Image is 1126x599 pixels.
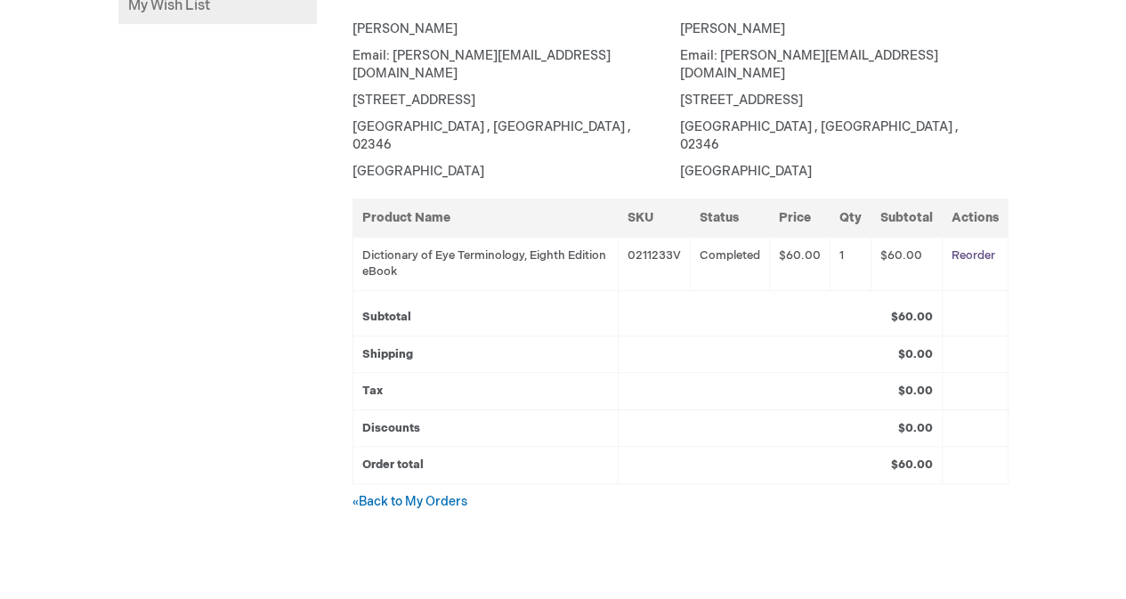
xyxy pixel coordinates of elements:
[891,457,933,472] strong: $60.00
[952,248,995,263] a: Reorder
[769,198,830,237] th: Price
[362,457,424,472] strong: Order total
[352,119,631,152] span: [GEOGRAPHIC_DATA] , [GEOGRAPHIC_DATA] , 02346
[618,198,690,237] th: SKU
[352,237,618,290] td: Dictionary of Eye Terminology, Eighth Edition eBook
[680,164,812,179] span: [GEOGRAPHIC_DATA]
[362,384,383,398] strong: Tax
[898,421,933,435] strong: $0.00
[680,48,938,81] span: Email: [PERSON_NAME][EMAIL_ADDRESS][DOMAIN_NAME]
[769,237,830,290] td: $60.00
[618,237,690,290] td: 0211233V
[352,494,467,509] a: «Back to My Orders
[891,310,933,324] strong: $60.00
[352,48,611,81] span: Email: [PERSON_NAME][EMAIL_ADDRESS][DOMAIN_NAME]
[680,119,959,152] span: [GEOGRAPHIC_DATA] , [GEOGRAPHIC_DATA] , 02346
[871,237,942,290] td: $60.00
[690,237,769,290] td: Completed
[680,93,803,108] span: [STREET_ADDRESS]
[362,421,420,435] strong: Discounts
[352,164,484,179] span: [GEOGRAPHIC_DATA]
[352,93,475,108] span: [STREET_ADDRESS]
[362,347,413,361] strong: Shipping
[680,21,785,36] span: [PERSON_NAME]
[362,310,411,324] strong: Subtotal
[871,198,942,237] th: Subtotal
[352,21,458,36] span: [PERSON_NAME]
[898,384,933,398] strong: $0.00
[898,347,933,361] strong: $0.00
[352,198,618,237] th: Product Name
[352,496,359,509] small: «
[690,198,769,237] th: Status
[830,237,871,290] td: 1
[830,198,871,237] th: Qty
[942,198,1008,237] th: Actions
